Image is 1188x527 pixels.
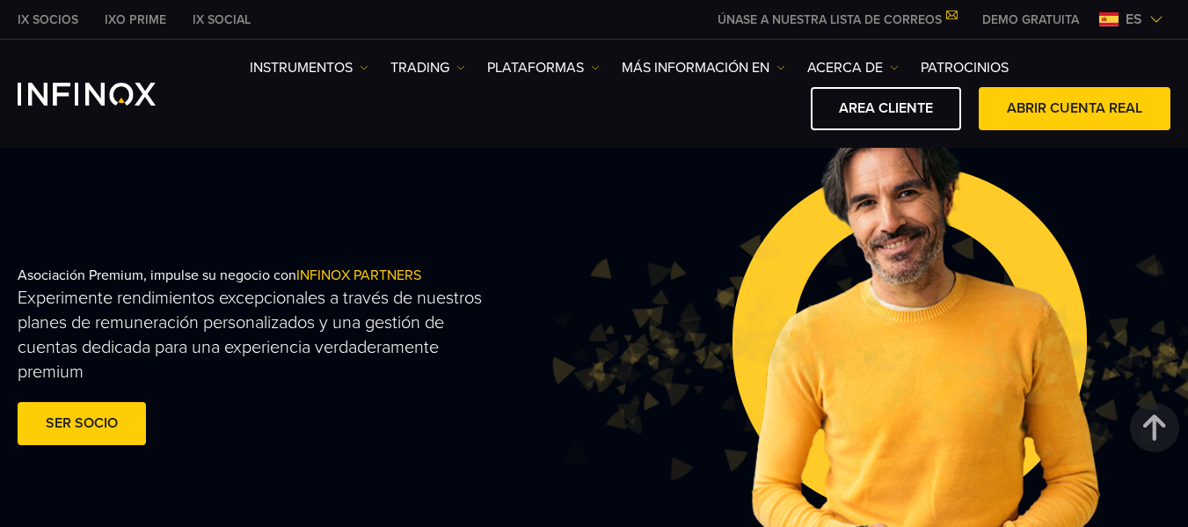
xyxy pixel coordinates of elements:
a: INFINOX Logo [18,83,197,106]
a: Instrumentos [250,57,368,78]
a: Patrocinios [921,57,1009,78]
a: INFINOX [4,11,91,29]
a: TRADING [390,57,465,78]
a: AREA CLIENTE [811,87,961,130]
a: Más información en [622,57,785,78]
a: INFINOX MENU [969,11,1092,29]
a: INFINOX [179,11,264,29]
div: Asociación Premium, impulse su negocio con [18,238,629,478]
span: es [1119,9,1149,30]
a: ÚNASE A NUESTRA LISTA DE CORREOS [704,12,969,27]
p: Experimente rendimientos excepcionales a través de nuestros planes de remuneración personalizados... [18,286,507,384]
a: ABRIR CUENTA REAL [979,87,1170,130]
span: INFINOX PARTNERS [296,267,421,284]
a: Ser socio [18,402,146,445]
a: INFINOX [91,11,179,29]
a: PLATAFORMAS [487,57,600,78]
a: ACERCA DE [807,57,899,78]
